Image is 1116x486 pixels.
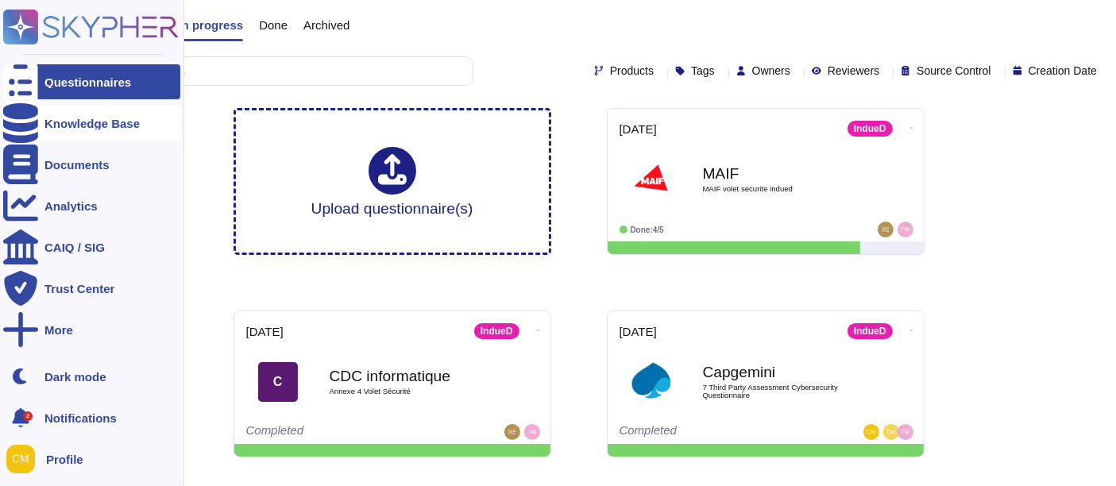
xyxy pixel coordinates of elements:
[44,241,105,253] div: CAIQ / SIG
[23,411,33,421] div: 2
[46,453,83,465] span: Profile
[703,166,862,181] b: MAIF
[44,159,110,171] div: Documents
[878,222,894,237] img: user
[44,412,117,424] span: Notifications
[259,19,288,31] span: Done
[330,368,488,384] b: CDC informatique
[752,65,790,76] span: Owners
[178,19,243,31] span: In progress
[474,323,519,339] div: IndueD
[848,121,893,137] div: IndueD
[246,424,441,440] div: Completed
[883,424,899,440] img: user
[703,384,862,399] span: 7 Third Party Assessment Cybersecurity Questionnaire
[3,188,180,223] a: Analytics
[504,424,520,440] img: user
[3,229,180,264] a: CAIQ / SIG
[524,424,540,440] img: user
[44,200,98,212] div: Analytics
[63,57,473,85] input: Search by keywords
[703,364,862,380] b: Capgemini
[620,424,814,440] div: Completed
[330,388,488,395] span: Annexe 4 Volet Sécurité
[631,160,671,199] img: Logo
[44,371,106,383] div: Dark mode
[898,222,913,237] img: user
[44,283,114,295] div: Trust Center
[44,76,131,88] div: Questionnaires
[303,19,349,31] span: Archived
[3,271,180,306] a: Trust Center
[703,185,862,193] span: MAIF volet securite indued
[631,226,664,234] span: Done: 4/5
[44,324,73,336] div: More
[863,424,879,440] img: user
[620,326,657,337] span: [DATE]
[44,118,140,129] div: Knowledge Base
[1029,65,1097,76] span: Creation Date
[898,424,913,440] img: user
[917,65,990,76] span: Source Control
[691,65,715,76] span: Tags
[620,123,657,135] span: [DATE]
[3,147,180,182] a: Documents
[3,442,46,476] button: user
[3,106,180,141] a: Knowledge Base
[6,445,35,473] img: user
[610,65,654,76] span: Products
[258,362,298,402] div: C
[311,147,473,216] div: Upload questionnaire(s)
[3,64,180,99] a: Questionnaires
[848,323,893,339] div: IndueD
[631,362,671,402] img: Logo
[246,326,284,337] span: [DATE]
[828,65,879,76] span: Reviewers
